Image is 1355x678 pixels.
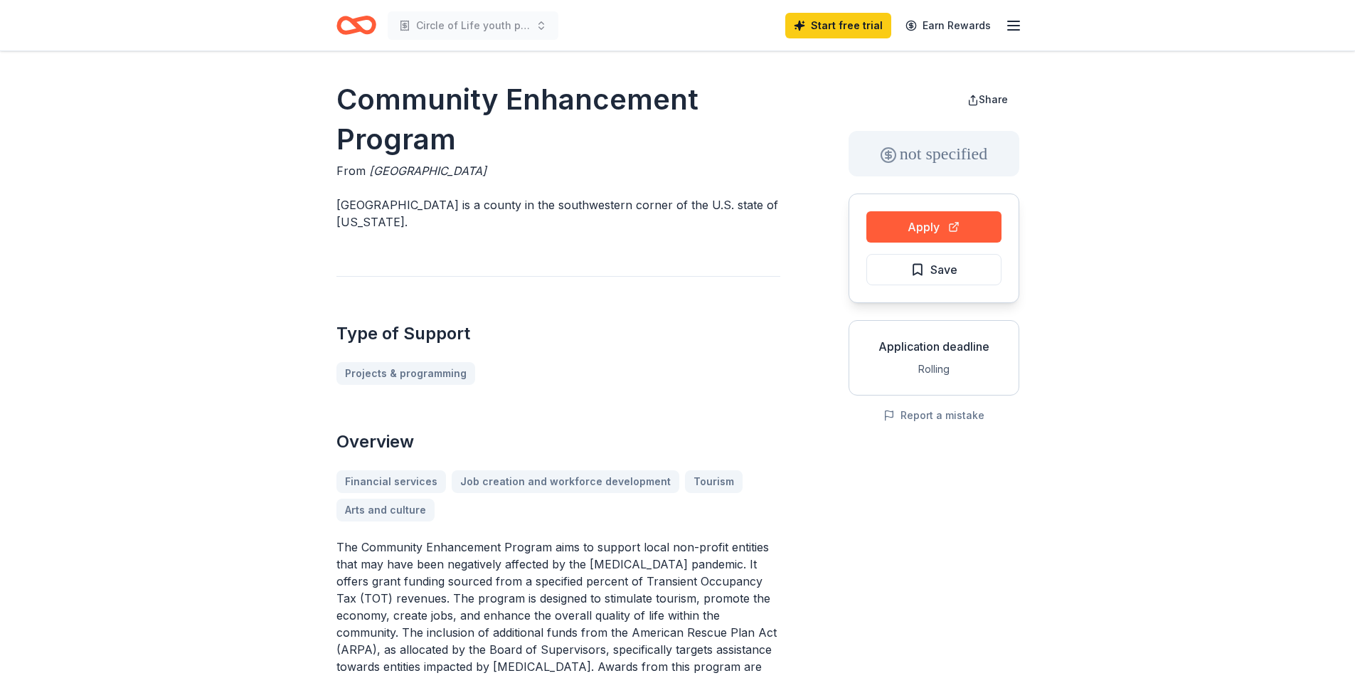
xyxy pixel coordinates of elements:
[336,196,780,231] p: [GEOGRAPHIC_DATA] is a county in the southwestern corner of the U.S. state of [US_STATE].
[897,13,999,38] a: Earn Rewards
[388,11,558,40] button: Circle of Life youth program
[336,362,475,385] a: Projects & programming
[866,254,1001,285] button: Save
[336,162,780,179] div: From
[883,407,984,424] button: Report a mistake
[866,211,1001,243] button: Apply
[336,430,780,453] h2: Overview
[861,338,1007,355] div: Application deadline
[785,13,891,38] a: Start free trial
[979,93,1008,105] span: Share
[336,9,376,42] a: Home
[956,85,1019,114] button: Share
[861,361,1007,378] div: Rolling
[336,322,780,345] h2: Type of Support
[416,17,530,34] span: Circle of Life youth program
[930,260,957,279] span: Save
[336,80,780,159] h1: Community Enhancement Program
[849,131,1019,176] div: not specified
[369,164,487,178] span: [GEOGRAPHIC_DATA]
